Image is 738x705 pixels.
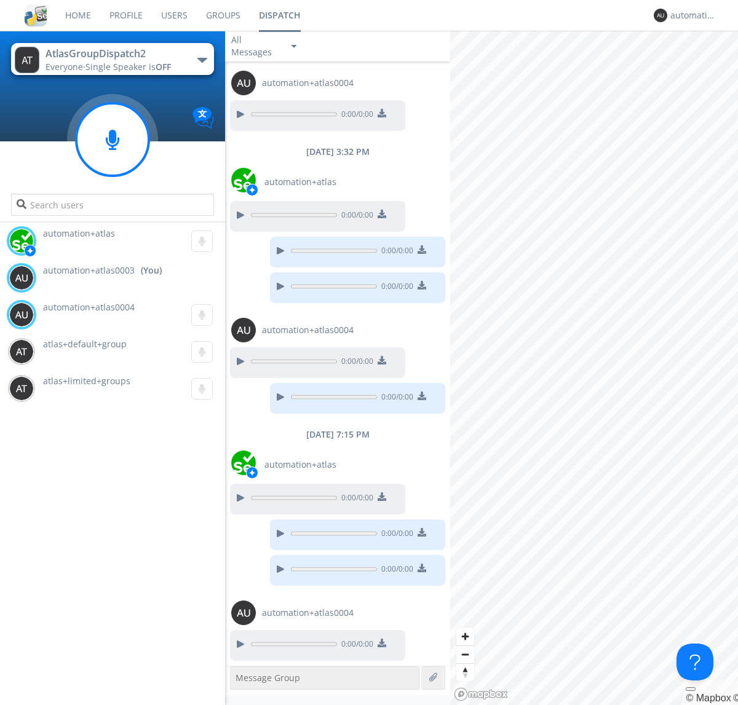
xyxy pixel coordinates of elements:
img: download media button [378,356,386,364]
img: cddb5a64eb264b2086981ab96f4c1ba7 [25,4,47,26]
iframe: Toggle Customer Support [676,644,713,680]
img: 373638.png [9,339,34,364]
div: All Messages [231,34,280,58]
span: 0:00 / 0:00 [337,109,373,122]
input: Search users [11,194,213,216]
div: automation+atlas0003 [670,9,716,22]
span: atlas+default+group [43,338,127,350]
span: atlas+limited+groups [43,375,130,387]
span: automation+atlas [43,227,115,239]
div: (You) [141,264,162,277]
img: download media button [378,639,386,647]
img: download media button [418,281,426,289]
button: Toggle attribution [686,687,696,691]
img: 373638.png [231,601,256,625]
span: automation+atlas0003 [43,264,135,277]
span: automation+atlas0004 [262,324,354,336]
img: download media button [378,109,386,117]
span: 0:00 / 0:00 [377,245,413,259]
img: download media button [378,210,386,218]
button: Zoom in [456,628,474,645]
a: Mapbox logo [454,687,508,701]
img: download media button [418,245,426,254]
img: caret-down-sm.svg [292,45,296,48]
span: 0:00 / 0:00 [377,281,413,294]
img: 373638.png [231,318,256,342]
span: 0:00 / 0:00 [337,356,373,369]
button: Reset bearing to north [456,663,474,681]
span: OFF [156,61,171,73]
button: AtlasGroupDispatch2Everyone·Single Speaker isOFF [11,43,213,75]
img: 373638.png [9,302,34,327]
span: automation+atlas0004 [262,77,354,89]
span: Single Speaker is [85,61,171,73]
span: 0:00 / 0:00 [377,564,413,577]
img: 373638.png [654,9,667,22]
span: automation+atlas0004 [262,607,354,619]
div: [DATE] 7:15 PM [225,428,450,441]
span: 0:00 / 0:00 [337,492,373,506]
img: download media button [418,564,426,572]
span: 0:00 / 0:00 [337,639,373,652]
span: 0:00 / 0:00 [377,392,413,405]
img: 373638.png [9,266,34,290]
span: 0:00 / 0:00 [377,528,413,542]
div: AtlasGroupDispatch2 [46,47,184,61]
div: Everyone · [46,61,184,73]
span: 0:00 / 0:00 [337,210,373,223]
img: download media button [418,392,426,400]
img: 373638.png [231,71,256,95]
button: Zoom out [456,645,474,663]
img: download media button [378,492,386,501]
span: automation+atlas [264,459,336,471]
span: automation+atlas0004 [43,301,135,313]
span: automation+atlas [264,176,336,188]
img: download media button [418,528,426,537]
img: 373638.png [9,376,34,401]
img: Translation enabled [192,107,214,128]
img: d2d01cd9b4174d08988066c6d424eccd [231,451,256,475]
img: 373638.png [15,47,39,73]
img: d2d01cd9b4174d08988066c6d424eccd [9,229,34,253]
img: d2d01cd9b4174d08988066c6d424eccd [231,168,256,192]
a: Mapbox [686,693,731,703]
div: [DATE] 3:32 PM [225,146,450,158]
